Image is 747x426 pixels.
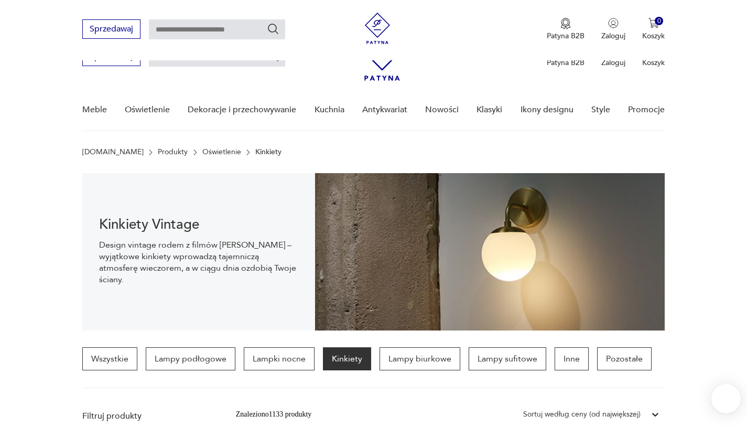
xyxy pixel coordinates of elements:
[244,347,315,370] a: Lampki nocne
[267,23,279,35] button: Szukaj
[99,239,299,285] p: Design vintage rodem z filmów [PERSON_NAME] – wyjątkowe kinkiety wprowadzą tajemniczą atmosferę w...
[255,148,282,156] p: Kinkiety
[82,148,144,156] a: [DOMAIN_NAME]
[560,18,571,29] img: Ikona medalu
[82,347,137,370] a: Wszystkie
[547,31,584,41] p: Patyna B2B
[125,90,170,130] a: Oświetlenie
[380,347,460,370] a: Lampy biurkowe
[99,218,299,231] h1: Kinkiety Vintage
[648,18,659,28] img: Ikona koszyka
[597,347,652,370] a: Pozostałe
[547,18,584,41] button: Patyna B2B
[601,58,625,68] p: Zaloguj
[642,58,665,68] p: Koszyk
[158,148,188,156] a: Produkty
[642,31,665,41] p: Koszyk
[188,90,296,130] a: Dekoracje i przechowywanie
[315,90,344,130] a: Kuchnia
[362,13,393,44] img: Patyna - sklep z meblami i dekoracjami vintage
[315,173,665,331] img: Kinkiety vintage
[655,17,664,26] div: 0
[425,90,459,130] a: Nowości
[642,18,665,41] button: 0Koszyk
[82,19,140,39] button: Sprzedawaj
[601,31,625,41] p: Zaloguj
[711,384,741,413] iframe: Smartsupp widget button
[591,90,610,130] a: Style
[547,18,584,41] a: Ikona medaluPatyna B2B
[82,26,140,34] a: Sprzedawaj
[362,90,407,130] a: Antykwariat
[323,347,371,370] a: Kinkiety
[202,148,241,156] a: Oświetlenie
[469,347,546,370] a: Lampy sufitowe
[547,58,584,68] p: Patyna B2B
[82,410,211,422] p: Filtruj produkty
[555,347,589,370] a: Inne
[236,409,312,420] div: Znaleziono 1133 produkty
[608,18,619,28] img: Ikonka użytkownika
[477,90,502,130] a: Klasyki
[521,90,573,130] a: Ikony designu
[82,90,107,130] a: Meble
[601,18,625,41] button: Zaloguj
[628,90,665,130] a: Promocje
[82,54,140,61] a: Sprzedawaj
[523,409,641,420] div: Sortuj według ceny (od największej)
[146,347,235,370] a: Lampy podłogowe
